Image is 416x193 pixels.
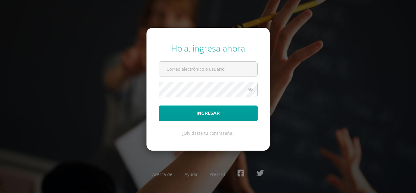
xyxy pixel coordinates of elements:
[185,171,197,177] a: Ayuda
[210,171,225,177] a: Presskit
[182,130,234,136] a: ¿Olvidaste tu contraseña?
[159,105,258,121] button: Ingresar
[159,42,258,54] div: Hola, ingresa ahora
[159,62,257,77] input: Correo electrónico o usuario
[152,171,172,177] a: Acerca de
